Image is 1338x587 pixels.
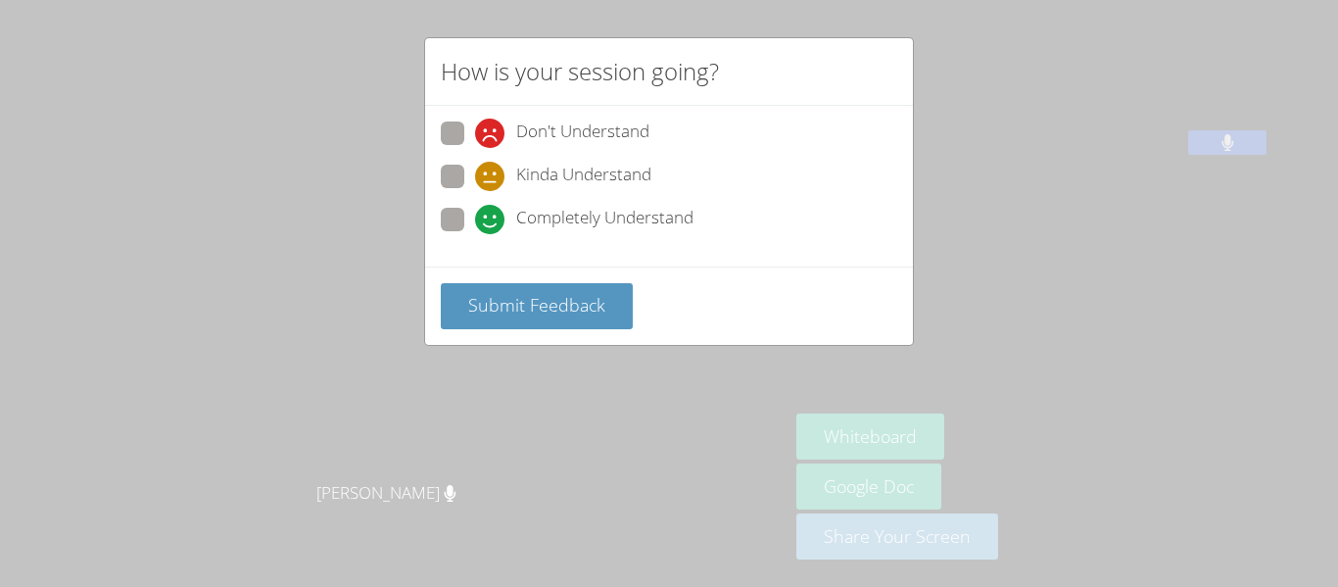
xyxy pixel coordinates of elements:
span: Don't Understand [516,119,649,148]
span: Completely Understand [516,205,693,234]
span: Submit Feedback [468,293,605,317]
button: Submit Feedback [441,283,633,329]
span: Kinda Understand [516,162,651,191]
h2: How is your session going? [441,54,719,89]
